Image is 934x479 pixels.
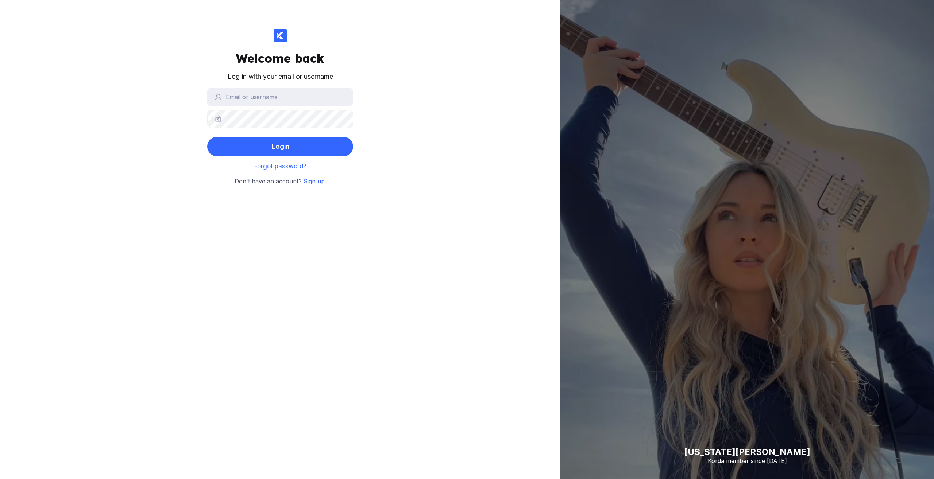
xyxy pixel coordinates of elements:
div: Log in with your email or username [228,71,333,82]
div: Welcome back [236,51,324,66]
small: Don't have an account? . [235,177,326,186]
div: Login [271,139,289,154]
div: [US_STATE][PERSON_NAME] [684,447,810,457]
button: Login [207,137,353,156]
input: Email or username [207,88,353,106]
a: Sign up [304,178,325,185]
a: Forgot password? [254,163,306,170]
div: Korda member since [DATE] [684,457,810,464]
